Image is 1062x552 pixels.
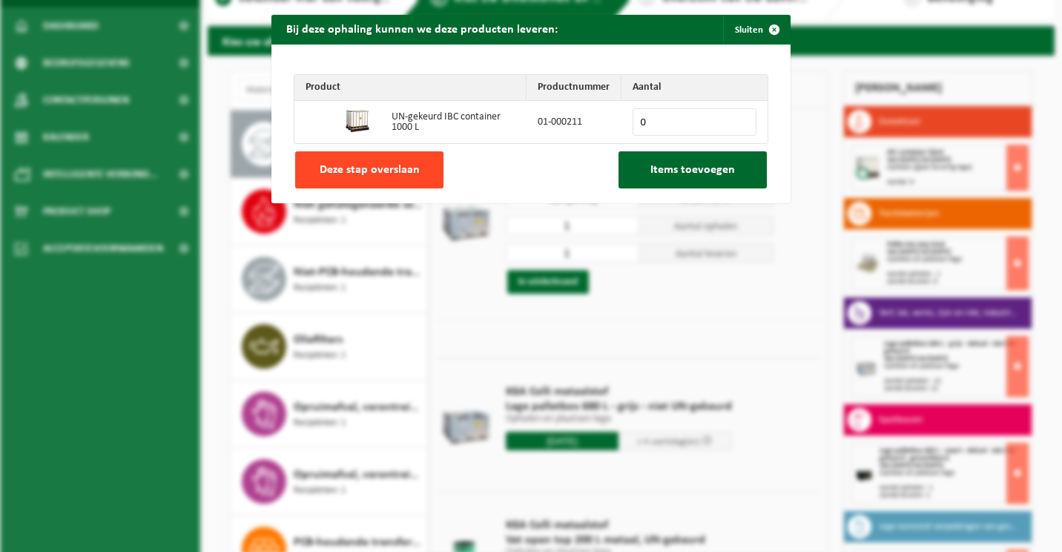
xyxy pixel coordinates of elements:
[621,75,768,101] th: Aantal
[619,151,767,188] button: Items toevoegen
[380,101,527,143] td: UN-gekeurd IBC container 1000 L
[527,101,621,143] td: 01-000211
[295,151,443,188] button: Deze stap overslaan
[650,164,735,176] span: Items toevoegen
[346,109,369,133] img: 01-000211
[320,164,420,176] span: Deze stap overslaan
[294,75,527,101] th: Product
[527,75,621,101] th: Productnummer
[271,15,573,43] h2: Bij deze ophaling kunnen we deze producten leveren:
[723,15,789,45] button: Sluiten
